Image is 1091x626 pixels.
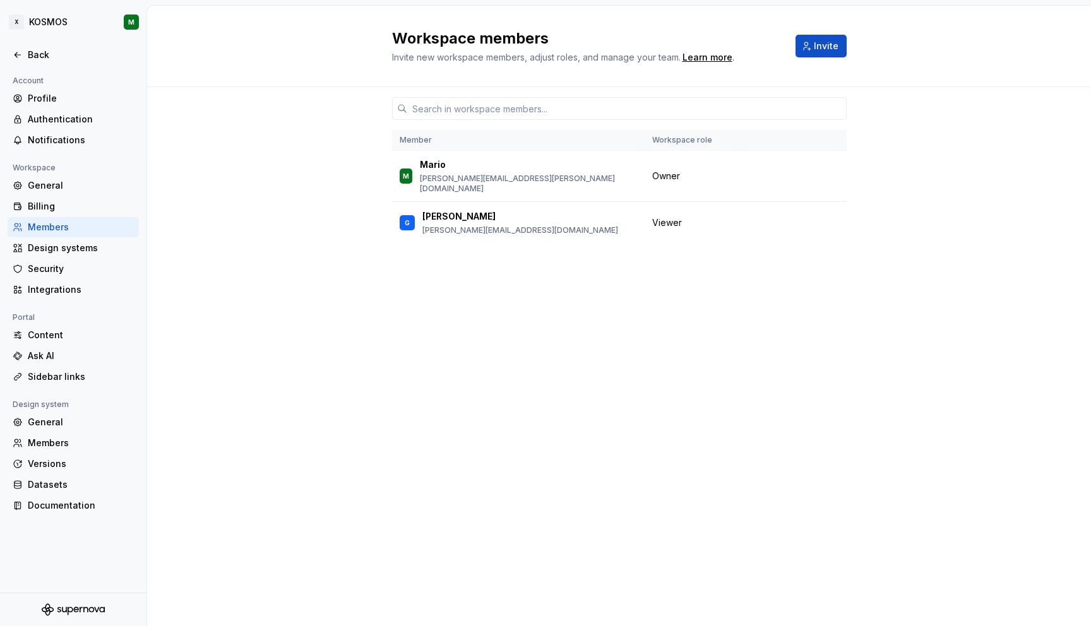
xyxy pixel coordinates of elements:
div: Notifications [28,134,134,146]
div: Ask AI [28,350,134,362]
div: Security [28,263,134,275]
a: General [8,175,139,196]
a: Documentation [8,495,139,516]
th: Workspace role [645,130,741,151]
div: General [28,179,134,192]
div: Datasets [28,478,134,491]
a: Sidebar links [8,367,139,387]
div: Design systems [28,242,134,254]
span: Owner [652,170,680,182]
div: M [128,17,134,27]
a: Billing [8,196,139,216]
a: Notifications [8,130,139,150]
a: Integrations [8,280,139,300]
div: X [9,15,24,30]
p: [PERSON_NAME][EMAIL_ADDRESS][PERSON_NAME][DOMAIN_NAME] [420,174,637,194]
a: Content [8,325,139,345]
a: Authentication [8,109,139,129]
a: Datasets [8,475,139,495]
div: Back [28,49,134,61]
p: [PERSON_NAME][EMAIL_ADDRESS][DOMAIN_NAME] [422,225,618,235]
a: General [8,412,139,432]
div: Content [28,329,134,341]
div: Design system [8,397,74,412]
div: Documentation [28,499,134,512]
div: Profile [28,92,134,105]
h2: Workspace members [392,28,780,49]
p: Mario [420,158,446,171]
div: Integrations [28,283,134,296]
div: KOSMOS [29,16,68,28]
span: Invite new workspace members, adjust roles, and manage your team. [392,52,681,62]
button: XKOSMOSM [3,8,144,36]
div: Members [28,437,134,449]
div: Members [28,221,134,233]
button: Invite [796,35,847,57]
span: Viewer [652,216,682,229]
div: G [405,216,410,229]
a: Learn more [683,51,732,64]
div: Sidebar links [28,370,134,383]
div: General [28,416,134,428]
a: Back [8,45,139,65]
th: Member [392,130,645,151]
a: Members [8,433,139,453]
div: Workspace [8,160,61,175]
div: Account [8,73,49,88]
div: Billing [28,200,134,213]
a: Versions [8,454,139,474]
div: Authentication [28,113,134,126]
p: [PERSON_NAME] [422,210,496,223]
div: M [403,170,409,182]
a: Security [8,259,139,279]
input: Search in workspace members... [407,97,847,120]
svg: Supernova Logo [42,603,105,616]
a: Design systems [8,238,139,258]
div: Versions [28,458,134,470]
span: . [681,53,734,62]
a: Ask AI [8,346,139,366]
div: Portal [8,310,40,325]
a: Members [8,217,139,237]
a: Profile [8,88,139,109]
span: Invite [814,40,838,52]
